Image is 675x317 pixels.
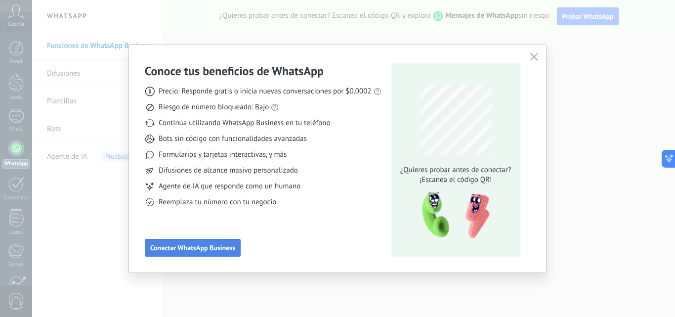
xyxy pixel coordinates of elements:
[159,118,330,128] span: Continúa utilizando WhatsApp Business en tu teléfono
[159,150,287,160] span: Formularios y tarjetas interactivas, y más
[145,63,324,79] h3: Conoce tus beneficios de WhatsApp
[414,189,492,242] img: qr-pic-1x.png
[159,166,298,176] span: Difusiones de alcance masivo personalizado
[145,239,241,257] button: Conectar WhatsApp Business
[397,165,514,175] span: ¿Quieres probar antes de conectar?
[159,181,300,191] span: Agente de IA que responde como un humano
[159,87,372,96] span: Precio: Responde gratis o inicia nuevas conversaciones por $0.0002
[159,197,276,207] span: Reemplaza tu número con tu negocio
[159,134,307,144] span: Bots sin código con funcionalidades avanzadas
[159,102,269,112] span: Riesgo de número bloqueado: Bajo
[150,244,235,251] span: Conectar WhatsApp Business
[397,175,514,185] span: ¡Escanea el código QR!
